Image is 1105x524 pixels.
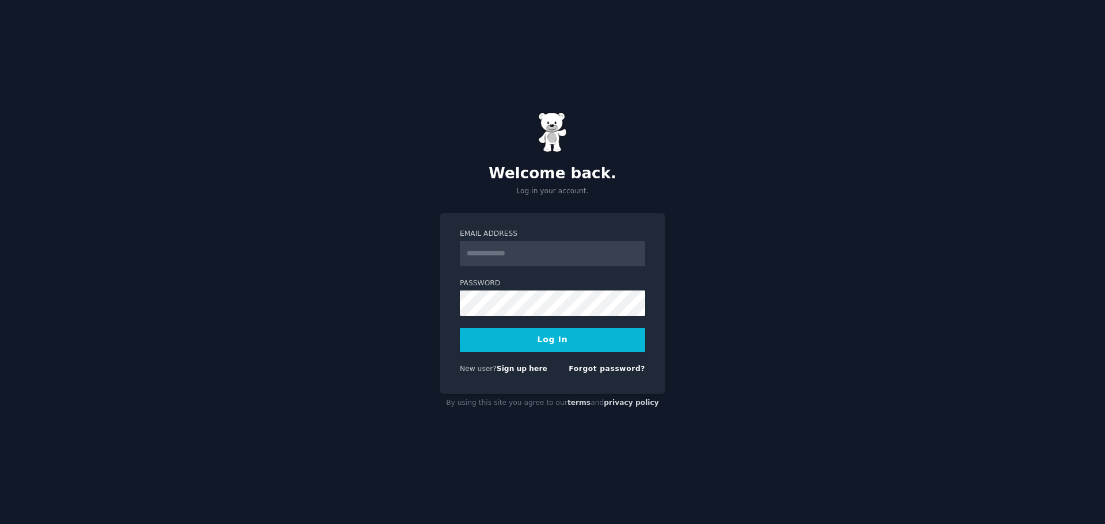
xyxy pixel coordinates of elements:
p: Log in your account. [440,186,665,197]
label: Password [460,278,645,289]
div: By using this site you agree to our and [440,394,665,412]
a: Forgot password? [569,365,645,373]
a: Sign up here [497,365,547,373]
span: New user? [460,365,497,373]
label: Email Address [460,229,645,239]
img: Gummy Bear [538,112,567,152]
a: privacy policy [604,399,659,407]
button: Log In [460,328,645,352]
a: terms [567,399,590,407]
h2: Welcome back. [440,165,665,183]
